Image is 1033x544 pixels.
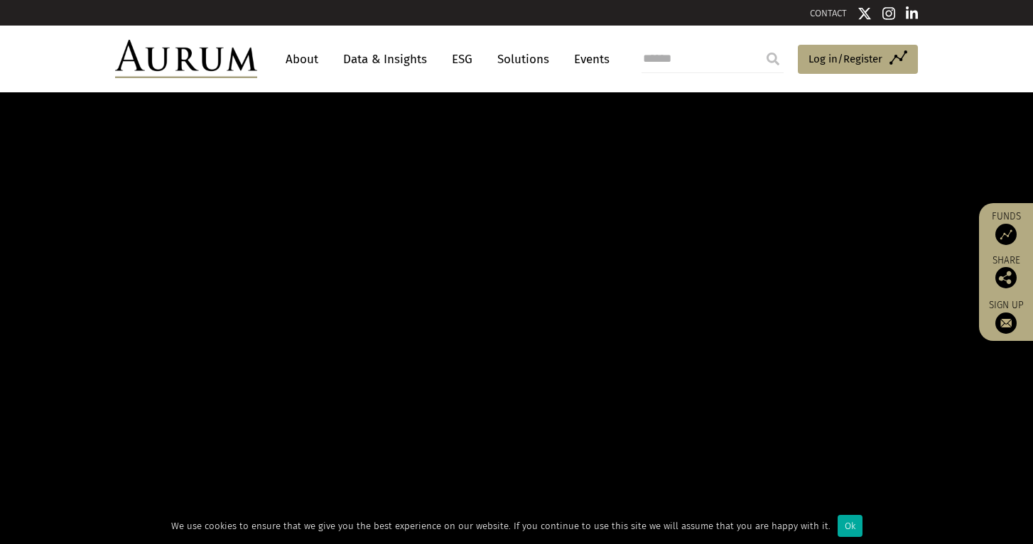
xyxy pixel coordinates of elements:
[445,46,480,72] a: ESG
[115,40,257,78] img: Aurum
[986,210,1026,245] a: Funds
[995,224,1017,245] img: Access Funds
[336,46,434,72] a: Data & Insights
[567,46,610,72] a: Events
[882,6,895,21] img: Instagram icon
[995,312,1017,334] img: Sign up to our newsletter
[906,6,919,21] img: Linkedin icon
[278,46,325,72] a: About
[858,6,872,21] img: Twitter icon
[490,46,556,72] a: Solutions
[986,256,1026,288] div: Share
[798,45,918,75] a: Log in/Register
[995,267,1017,288] img: Share this post
[986,299,1026,334] a: Sign up
[759,45,787,73] input: Submit
[838,515,862,537] div: Ok
[810,8,847,18] a: CONTACT
[808,50,882,67] span: Log in/Register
